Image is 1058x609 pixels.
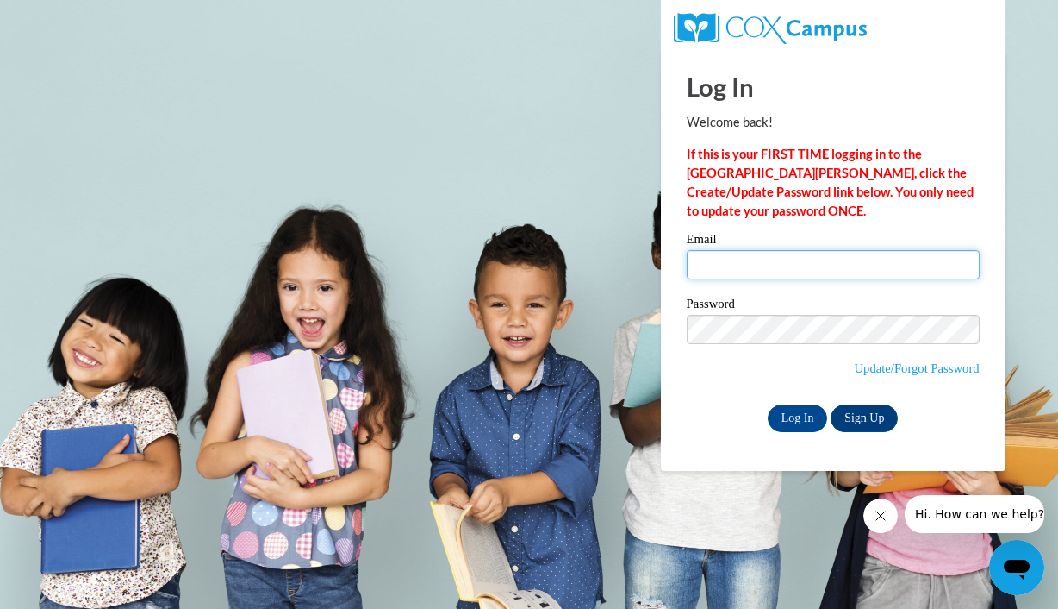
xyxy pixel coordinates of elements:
input: Log In [768,405,828,432]
label: Email [687,233,980,250]
img: COX Campus [674,13,867,44]
iframe: Message from company [905,495,1044,533]
iframe: Button to launch messaging window [989,540,1044,595]
iframe: Close message [863,499,898,533]
a: Update/Forgot Password [855,361,980,375]
strong: If this is your FIRST TIME logging in to the [GEOGRAPHIC_DATA][PERSON_NAME], click the Create/Upd... [687,147,974,218]
a: Sign Up [831,405,898,432]
p: Welcome back! [687,113,980,132]
label: Password [687,298,980,315]
h1: Log In [687,69,980,104]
